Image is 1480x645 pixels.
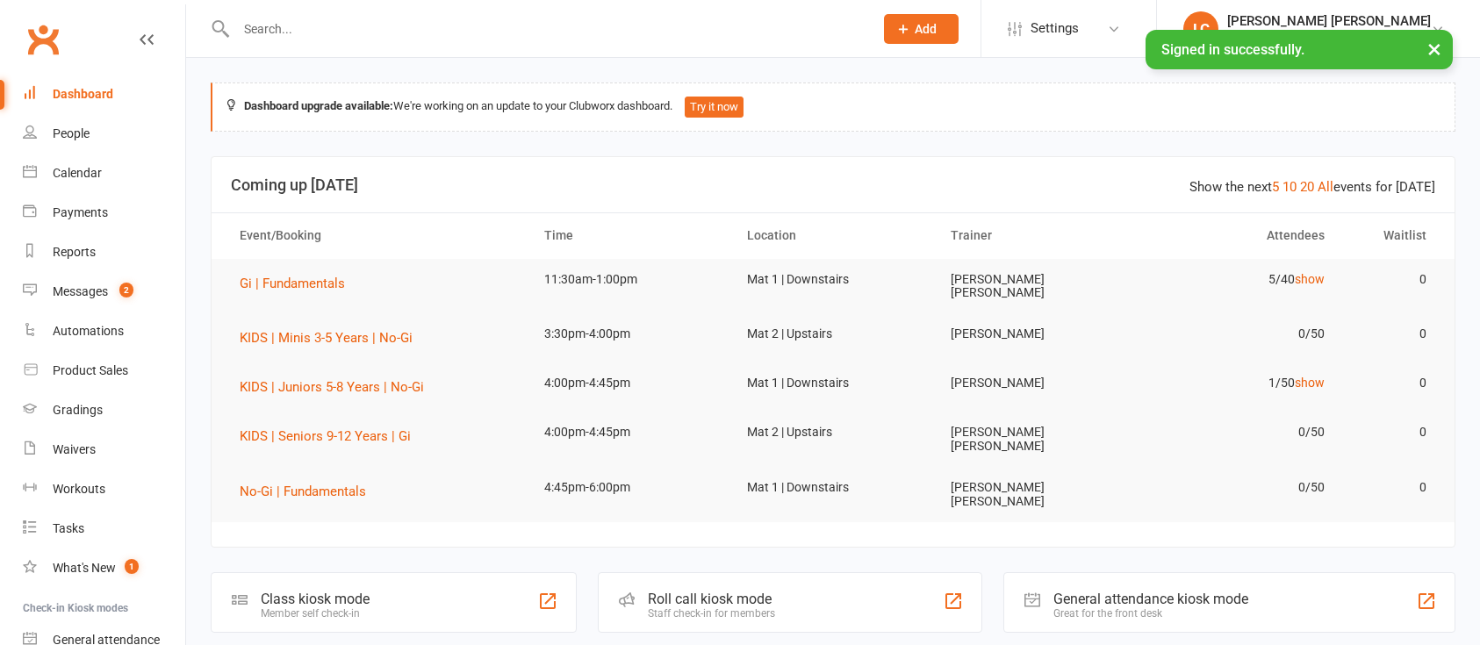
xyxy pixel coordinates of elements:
td: Mat 2 | Upstairs [731,313,934,355]
a: 10 [1282,179,1297,195]
td: 0/50 [1138,467,1340,508]
div: Workouts [53,482,105,496]
td: Mat 1 | Downstairs [731,259,934,300]
div: Payments [53,205,108,219]
a: show [1295,376,1325,390]
span: Gi | Fundamentals [240,276,345,291]
th: Location [731,213,934,258]
div: We're working on an update to your Clubworx dashboard. [211,82,1455,132]
td: 0 [1340,362,1442,404]
button: Try it now [685,97,744,118]
button: Add [884,14,959,44]
input: Search... [231,17,861,41]
a: People [23,114,185,154]
div: What's New [53,561,116,575]
td: [PERSON_NAME] [935,362,1138,404]
button: KIDS | Seniors 9-12 Years | Gi [240,426,423,447]
a: Product Sales [23,351,185,391]
a: Reports [23,233,185,272]
td: 0/50 [1138,313,1340,355]
span: No-Gi | Fundamentals [240,484,366,499]
span: KIDS | Seniors 9-12 Years | Gi [240,428,411,444]
td: 0 [1340,467,1442,508]
div: People [53,126,90,140]
a: Payments [23,193,185,233]
th: Event/Booking [224,213,528,258]
div: Product Sales [53,363,128,377]
span: 2 [119,283,133,297]
th: Waitlist [1340,213,1442,258]
td: 4:45pm-6:00pm [528,467,731,508]
td: Mat 2 | Upstairs [731,412,934,453]
h3: Coming up [DATE] [231,176,1435,194]
td: 0 [1340,259,1442,300]
td: [PERSON_NAME] [PERSON_NAME] [935,412,1138,467]
div: Staff check-in for members [648,607,775,620]
div: Dashboard [53,87,113,101]
a: What's New1 [23,548,185,588]
th: Attendees [1138,213,1340,258]
a: 20 [1300,179,1314,195]
span: KIDS | Juniors 5-8 Years | No-Gi [240,379,424,395]
div: Show the next events for [DATE] [1189,176,1435,197]
div: Great for the front desk [1053,607,1248,620]
div: Messages [53,284,108,298]
td: 0/50 [1138,412,1340,453]
a: Workouts [23,469,185,509]
td: Mat 1 | Downstairs [731,467,934,508]
div: Waivers [53,442,96,456]
button: No-Gi | Fundamentals [240,481,378,502]
a: Gradings [23,391,185,430]
span: 1 [125,559,139,574]
a: Calendar [23,154,185,193]
button: × [1419,30,1450,68]
strong: Dashboard upgrade available: [244,99,393,112]
a: Clubworx [21,18,65,61]
td: 11:30am-1:00pm [528,259,731,300]
a: Dashboard [23,75,185,114]
div: [PERSON_NAME] [PERSON_NAME] [1227,13,1431,29]
div: Gradings [53,403,103,417]
span: Settings [1031,9,1079,48]
div: Tasks [53,521,84,535]
button: KIDS | Juniors 5-8 Years | No-Gi [240,376,436,398]
div: Roll call kiosk mode [648,591,775,607]
td: 0 [1340,412,1442,453]
a: All [1318,179,1333,195]
button: Gi | Fundamentals [240,273,357,294]
a: Messages 2 [23,272,185,312]
span: Signed in successfully. [1161,41,1304,58]
button: KIDS | Minis 3-5 Years | No-Gi [240,327,425,348]
span: Add [915,22,937,36]
div: Reports [53,245,96,259]
div: Member self check-in [261,607,370,620]
td: 0 [1340,313,1442,355]
div: Calendar [53,166,102,180]
a: Waivers [23,430,185,469]
td: 5/40 [1138,259,1340,300]
td: 3:30pm-4:00pm [528,313,731,355]
div: LC [1183,11,1218,47]
td: 4:00pm-4:45pm [528,362,731,404]
div: Class kiosk mode [261,591,370,607]
div: General attendance kiosk mode [1053,591,1248,607]
td: Mat 1 | Downstairs [731,362,934,404]
td: 1/50 [1138,362,1340,404]
a: Automations [23,312,185,351]
a: show [1295,272,1325,286]
div: Automations [53,324,124,338]
div: Legacy BJJ [GEOGRAPHIC_DATA] [1227,29,1431,45]
td: [PERSON_NAME] [PERSON_NAME] [935,259,1138,314]
td: 4:00pm-4:45pm [528,412,731,453]
td: [PERSON_NAME] [PERSON_NAME] [935,467,1138,522]
a: Tasks [23,509,185,548]
th: Trainer [935,213,1138,258]
th: Time [528,213,731,258]
span: KIDS | Minis 3-5 Years | No-Gi [240,330,413,346]
td: [PERSON_NAME] [935,313,1138,355]
a: 5 [1272,179,1279,195]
